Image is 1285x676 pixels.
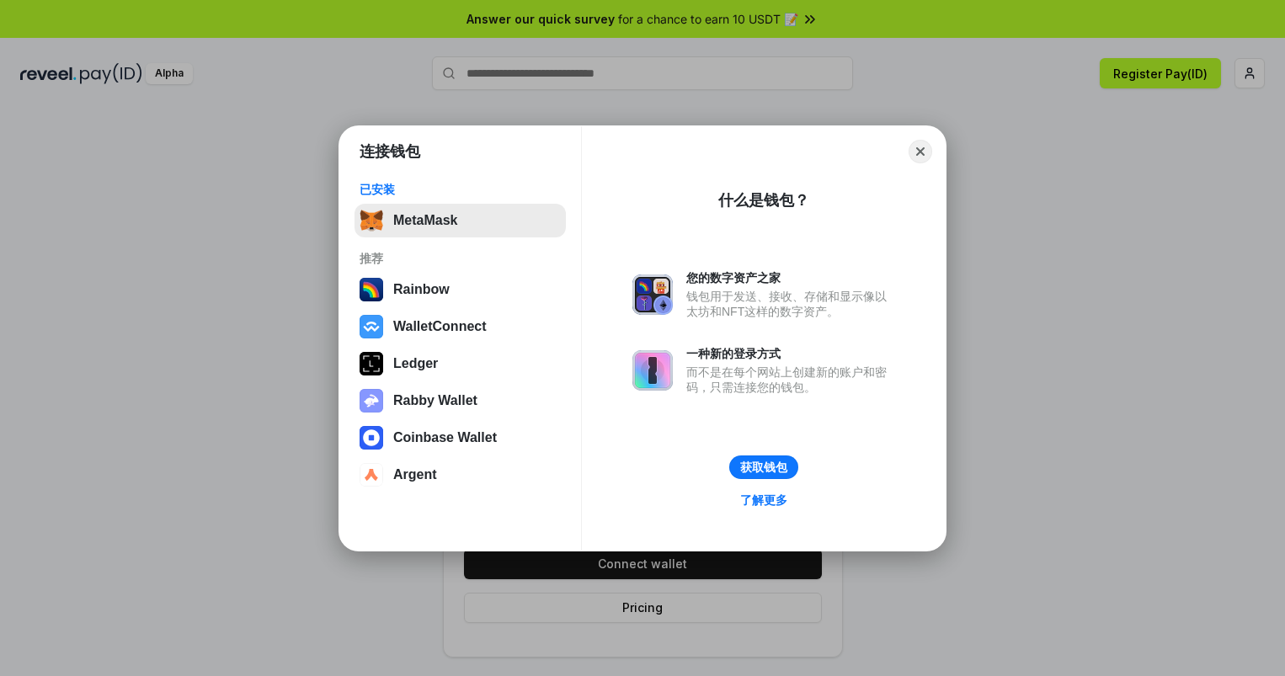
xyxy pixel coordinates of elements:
div: 一种新的登录方式 [686,346,895,361]
div: 而不是在每个网站上创建新的账户和密码，只需连接您的钱包。 [686,365,895,395]
div: MetaMask [393,213,457,228]
img: svg+xml,%3Csvg%20xmlns%3D%22http%3A%2F%2Fwww.w3.org%2F2000%2Fsvg%22%20fill%3D%22none%22%20viewBox... [632,274,673,315]
img: svg+xml,%3Csvg%20width%3D%2228%22%20height%3D%2228%22%20viewBox%3D%220%200%2028%2028%22%20fill%3D... [360,426,383,450]
button: Coinbase Wallet [355,421,566,455]
button: Ledger [355,347,566,381]
div: 获取钱包 [740,460,787,475]
button: WalletConnect [355,310,566,343]
button: Rabby Wallet [355,384,566,418]
div: WalletConnect [393,319,487,334]
button: Close [909,140,932,163]
div: Rainbow [393,282,450,297]
button: 获取钱包 [729,455,798,479]
div: Rabby Wallet [393,393,477,408]
div: Coinbase Wallet [393,430,497,445]
img: svg+xml,%3Csvg%20xmlns%3D%22http%3A%2F%2Fwww.w3.org%2F2000%2Fsvg%22%20width%3D%2228%22%20height%3... [360,352,383,375]
button: MetaMask [355,204,566,237]
h1: 连接钱包 [360,141,420,162]
img: svg+xml,%3Csvg%20xmlns%3D%22http%3A%2F%2Fwww.w3.org%2F2000%2Fsvg%22%20fill%3D%22none%22%20viewBox... [632,350,673,391]
img: svg+xml,%3Csvg%20width%3D%22120%22%20height%3D%22120%22%20viewBox%3D%220%200%20120%20120%22%20fil... [360,278,383,301]
div: 了解更多 [740,492,787,508]
button: Rainbow [355,273,566,306]
img: svg+xml,%3Csvg%20xmlns%3D%22http%3A%2F%2Fwww.w3.org%2F2000%2Fsvg%22%20fill%3D%22none%22%20viewBox... [360,389,383,413]
div: 您的数字资产之家 [686,270,895,285]
div: Argent [393,467,437,482]
img: svg+xml,%3Csvg%20fill%3D%22none%22%20height%3D%2233%22%20viewBox%3D%220%200%2035%2033%22%20width%... [360,209,383,232]
div: Ledger [393,356,438,371]
div: 推荐 [360,251,561,266]
a: 了解更多 [730,489,797,511]
img: svg+xml,%3Csvg%20width%3D%2228%22%20height%3D%2228%22%20viewBox%3D%220%200%2028%2028%22%20fill%3D... [360,315,383,338]
div: 已安装 [360,182,561,197]
div: 什么是钱包？ [718,190,809,210]
div: 钱包用于发送、接收、存储和显示像以太坊和NFT这样的数字资产。 [686,289,895,319]
button: Argent [355,458,566,492]
img: svg+xml,%3Csvg%20width%3D%2228%22%20height%3D%2228%22%20viewBox%3D%220%200%2028%2028%22%20fill%3D... [360,463,383,487]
